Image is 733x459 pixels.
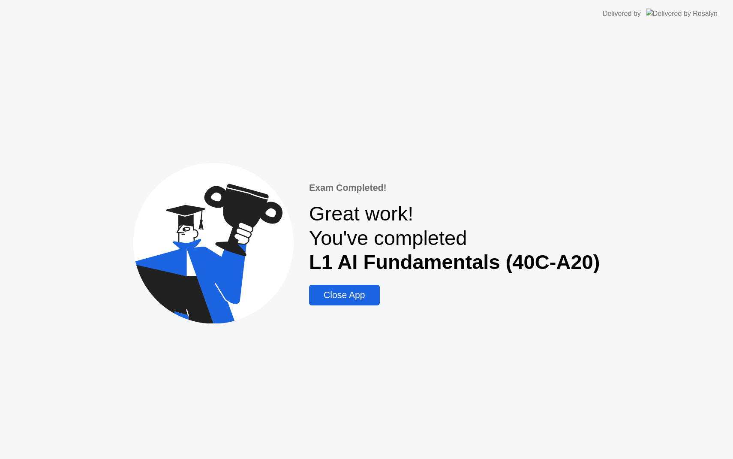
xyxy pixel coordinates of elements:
div: Close App [312,290,377,300]
button: Close App [309,285,380,305]
div: Exam Completed! [309,181,600,195]
b: L1 AI Fundamentals (40C-A20) [309,251,600,273]
img: Delivered by Rosalyn [646,9,718,18]
div: Delivered by [603,9,641,19]
div: Great work! You've completed [309,202,600,275]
